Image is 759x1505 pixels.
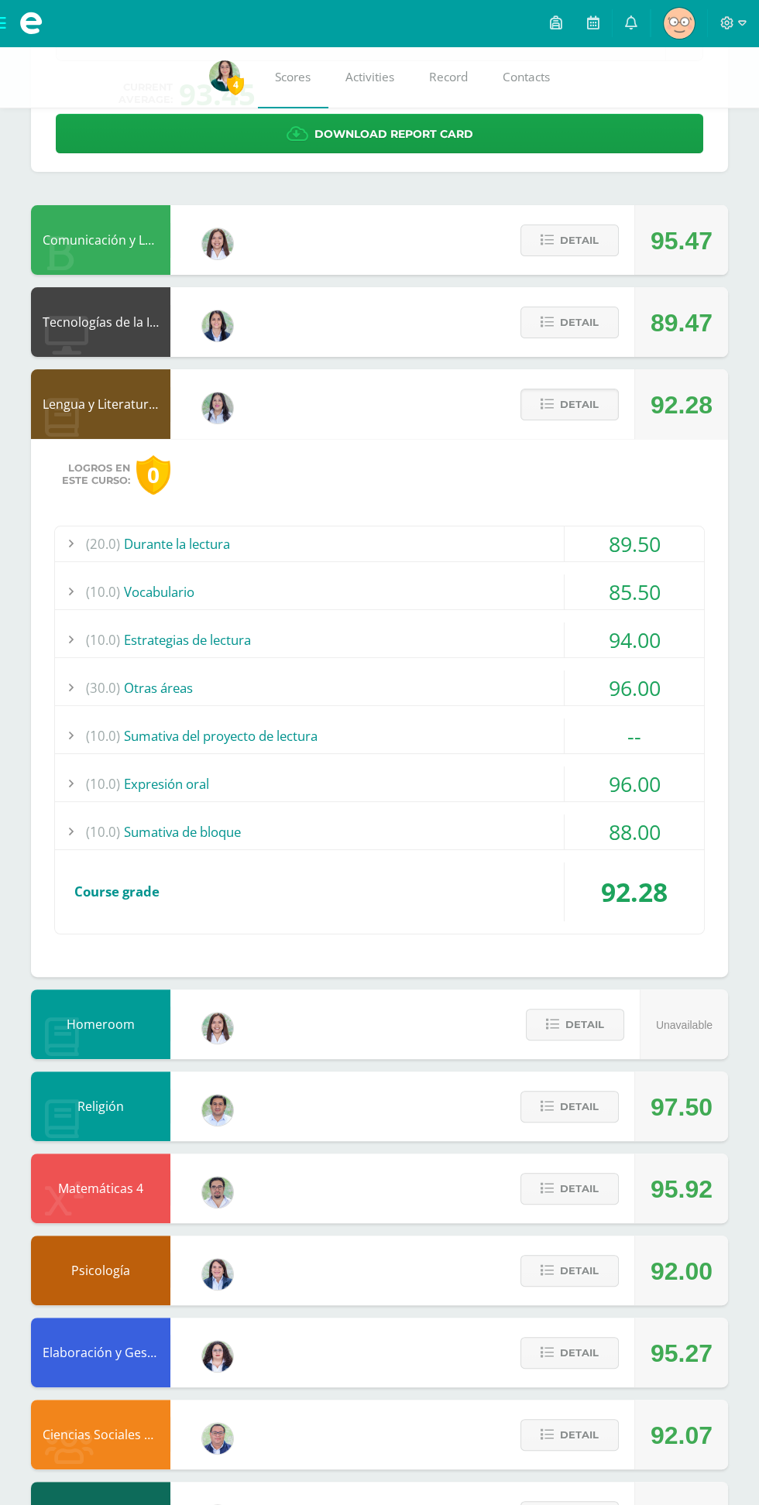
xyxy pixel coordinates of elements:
[520,1419,619,1451] button: Detail
[520,1091,619,1123] button: Detail
[486,46,568,108] a: Contacts
[202,228,233,259] img: acecb51a315cac2de2e3deefdb732c9f.png
[55,670,704,705] div: Otras áreas
[55,526,704,561] div: Durante la lectura
[651,1154,713,1224] div: 95.92
[31,1071,170,1141] div: Religión
[31,1154,170,1223] div: Matemáticas 4
[520,1337,619,1369] button: Detail
[202,1341,233,1372] img: ba02aa29de7e60e5f6614f4096ff8928.png
[520,1173,619,1205] button: Detail
[31,1400,170,1469] div: Ciencias Sociales y Formación Ciudadana 4
[664,8,695,39] img: d9c7b72a65e1800de1590e9465332ea1.png
[31,1318,170,1387] div: Elaboración y Gestión de Proyectos
[136,455,170,495] div: 0
[55,574,704,609] div: Vocabulario
[651,1400,713,1470] div: 92.07
[202,393,233,423] img: df6a3bad71d85cf97c4a6d1acf904499.png
[565,1010,604,1039] span: Detail
[651,1318,713,1388] div: 95.27
[565,574,704,609] div: 85.50
[560,1174,599,1203] span: Detail
[565,526,704,561] div: 89.50
[275,69,311,85] span: Scores
[258,46,328,108] a: Scores
[74,883,160,900] span: Course grade
[520,307,619,338] button: Detail
[314,115,473,153] span: Download report card
[651,1072,713,1142] div: 97.50
[202,1095,233,1126] img: f767cae2d037801592f2ba1a5db71a2a.png
[31,989,170,1059] div: Homeroom
[651,206,713,276] div: 95.47
[86,718,120,753] span: (10.0)
[560,308,599,337] span: Detail
[651,288,713,358] div: 89.47
[565,622,704,657] div: 94.00
[651,370,713,440] div: 92.28
[202,1259,233,1290] img: 101204560ce1c1800cde82bcd5e5712f.png
[560,1339,599,1367] span: Detail
[86,814,120,849] span: (10.0)
[227,75,244,94] span: 4
[565,814,704,849] div: 88.00
[202,1423,233,1454] img: c1c1b07ef08c5b34f56a5eb7b3c08b85.png
[429,69,468,85] span: Record
[202,1013,233,1044] img: acecb51a315cac2de2e3deefdb732c9f.png
[503,69,550,85] span: Contacts
[62,462,130,487] span: Logros en este curso:
[86,766,120,801] span: (10.0)
[86,526,120,561] span: (20.0)
[526,1009,624,1040] button: Detail
[520,1255,619,1287] button: Detail
[565,670,704,705] div: 96.00
[345,69,394,85] span: Activities
[328,46,412,108] a: Activities
[520,389,619,420] button: Detail
[651,1236,713,1306] div: 92.00
[86,574,120,609] span: (10.0)
[560,1256,599,1285] span: Detail
[656,1019,713,1031] span: Unavailable
[560,1421,599,1449] span: Detail
[565,862,704,921] div: 92.28
[55,622,704,657] div: Estrategias de lectura
[560,1092,599,1121] span: Detail
[31,369,170,439] div: Lengua y Literatura 4
[560,390,599,419] span: Detail
[565,718,704,753] div: --
[55,718,704,753] div: Sumativa del proyecto de lectura
[31,205,170,275] div: Comunicación y Lenguaje L3 Inglés 4
[56,114,703,153] a: Download report card
[520,225,619,256] button: Detail
[31,287,170,357] div: Tecnologías de la Información y la Comunicación 4
[31,1236,170,1305] div: Psicología
[86,622,120,657] span: (10.0)
[412,46,486,108] a: Record
[55,766,704,801] div: Expresión oral
[202,1177,233,1208] img: 00229b7027b55c487e096d516d4a36c4.png
[86,670,120,705] span: (30.0)
[55,814,704,849] div: Sumativa de bloque
[565,766,704,801] div: 96.00
[202,310,233,341] img: 7489ccb779e23ff9f2c3e89c21f82ed0.png
[560,226,599,255] span: Detail
[209,60,240,91] img: a455c306de6069b1bdf364ebb330bb77.png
